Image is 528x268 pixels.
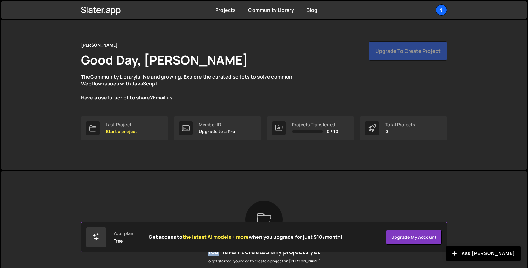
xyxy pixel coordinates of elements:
[385,129,415,134] p: 0
[199,129,235,134] p: Upgrade to a Pro
[307,7,317,13] a: Blog
[215,7,236,13] a: Projects
[81,41,118,49] div: [PERSON_NAME]
[207,248,321,256] h5: You haven’t created any projects yet
[81,51,248,68] h1: Good Day, [PERSON_NAME]
[327,129,338,134] span: 0 / 10
[386,230,442,245] a: Upgrade my account
[106,122,137,127] div: Last Project
[114,231,133,236] div: Your plan
[207,258,321,264] p: To get started, you need to create a project on [PERSON_NAME].
[385,122,415,127] div: Total Projects
[436,4,447,16] a: Ni
[183,233,249,240] span: the latest AI models + more
[153,94,172,101] a: Email us
[81,116,168,140] a: Last Project Start a project
[199,122,235,127] div: Member ID
[446,246,521,261] button: Ask [PERSON_NAME]
[106,129,137,134] p: Start a project
[248,7,294,13] a: Community Library
[149,234,342,240] h2: Get access to when you upgrade for just $10/month!
[81,73,304,101] p: The is live and growing. Explore the curated scripts to solve common Webflow issues with JavaScri...
[114,238,123,243] div: Free
[90,73,136,80] a: Community Library
[292,122,338,127] div: Projects Transferred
